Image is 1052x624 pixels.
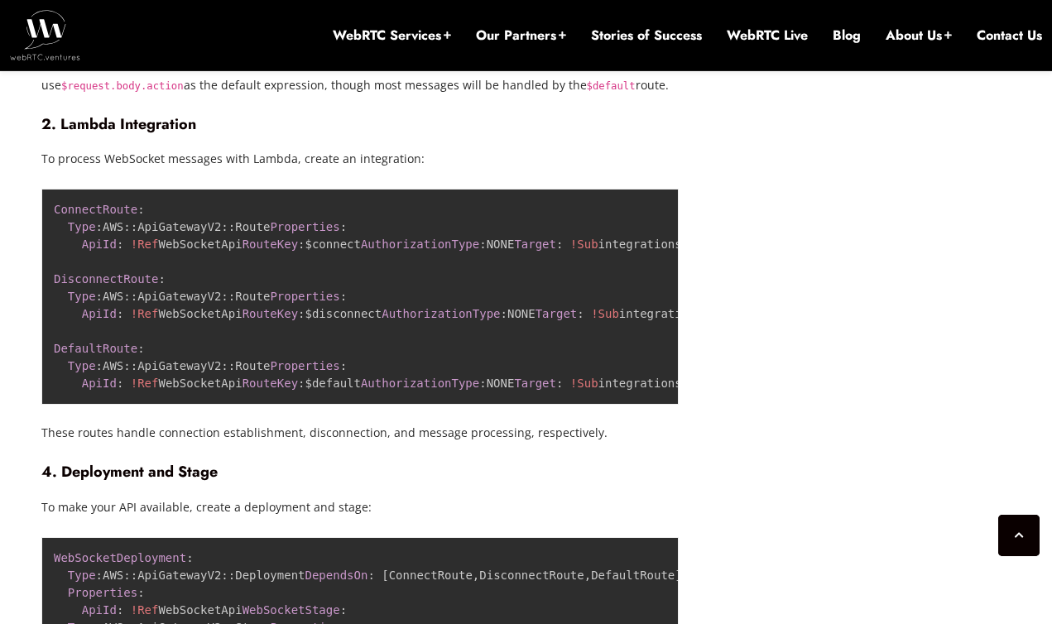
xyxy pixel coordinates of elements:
[54,551,186,564] span: WebSocketDeployment
[68,586,137,599] span: Properties
[570,377,598,390] span: !Sub
[123,569,130,582] span: :
[131,307,159,320] span: !Ref
[221,569,228,582] span: :
[123,290,130,303] span: :
[514,377,556,390] span: Target
[556,238,563,251] span: :
[131,220,137,233] span: :
[54,342,137,355] span: DefaultRoute
[243,238,298,251] span: RouteKey
[270,359,339,372] span: Properties
[137,342,144,355] span: :
[340,220,347,233] span: :
[158,272,165,286] span: :
[131,603,159,617] span: !Ref
[591,26,702,45] a: Stories of Success
[514,238,556,251] span: Target
[473,569,479,582] span: ,
[333,26,451,45] a: WebRTC Services
[96,220,103,233] span: :
[54,203,870,390] code: AWS ApiGatewayV2 Route WebSocketApi $connect NONE integrations/$ WebSocketIntegration AWS ApiGate...
[305,569,368,582] span: DependsOn
[591,307,619,320] span: !Sub
[41,420,679,445] p: These routes handle connection establishment, disconnection, and message processing, respectively.
[123,359,130,372] span: :
[536,307,578,320] span: Target
[186,551,193,564] span: :
[479,238,486,251] span: :
[298,238,305,251] span: :
[68,569,96,582] span: Type
[476,26,566,45] a: Our Partners
[41,463,679,481] h4: 4. Deployment and Stage
[68,220,96,233] span: Type
[977,26,1042,45] a: Contact Us
[221,359,228,372] span: :
[117,307,123,320] span: :
[833,26,861,45] a: Blog
[340,359,347,372] span: :
[131,569,137,582] span: :
[570,238,598,251] span: !Sub
[270,290,339,303] span: Properties
[367,569,374,582] span: :
[96,359,103,372] span: :
[270,220,339,233] span: Properties
[137,203,144,216] span: :
[82,377,117,390] span: ApiId
[117,377,123,390] span: :
[41,115,679,133] h4: 2. Lambda Integration
[137,586,144,599] span: :
[243,603,340,617] span: WebSocketStage
[131,359,137,372] span: :
[382,307,500,320] span: AuthorizationType
[298,307,305,320] span: :
[54,203,137,216] span: ConnectRoute
[228,290,235,303] span: :
[68,290,96,303] span: Type
[340,603,347,617] span: :
[675,569,681,582] span: ]
[61,80,184,92] code: $request.body.action
[556,377,563,390] span: :
[123,220,130,233] span: :
[298,377,305,390] span: :
[82,307,117,320] span: ApiId
[117,603,123,617] span: :
[221,290,228,303] span: :
[479,377,486,390] span: :
[243,307,298,320] span: RouteKey
[727,26,808,45] a: WebRTC Live
[96,290,103,303] span: :
[131,290,137,303] span: :
[361,238,479,251] span: AuthorizationType
[131,238,159,251] span: !Ref
[886,26,952,45] a: About Us
[131,377,159,390] span: !Ref
[382,569,388,582] span: [
[117,238,123,251] span: :
[228,359,235,372] span: :
[584,569,591,582] span: ,
[228,220,235,233] span: :
[54,272,158,286] span: DisconnectRoute
[82,238,117,251] span: ApiId
[243,377,298,390] span: RouteKey
[228,569,235,582] span: :
[587,80,636,92] code: $default
[10,10,80,60] img: WebRTC.ventures
[68,359,96,372] span: Type
[41,495,679,520] p: To make your API available, create a deployment and stage:
[577,307,584,320] span: :
[221,220,228,233] span: :
[96,569,103,582] span: :
[340,290,347,303] span: :
[41,48,679,98] p: The determines how incoming messages are routed. For Twilio Conversation Relay, we use as the def...
[41,146,679,171] p: To process WebSocket messages with Lambda, create an integration:
[361,377,479,390] span: AuthorizationType
[501,307,507,320] span: :
[82,603,117,617] span: ApiId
